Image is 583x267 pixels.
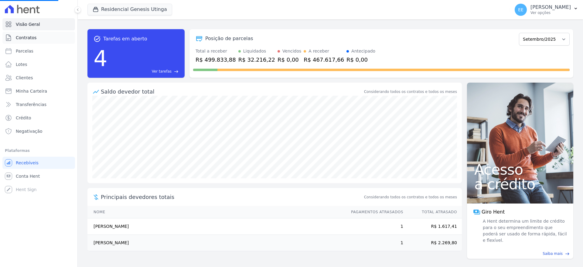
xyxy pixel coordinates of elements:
[110,69,179,74] a: Ver tarefas east
[16,35,36,41] span: Contratos
[2,58,75,70] a: Lotes
[2,112,75,124] a: Crédito
[152,69,172,74] span: Ver tarefas
[565,252,570,256] span: east
[346,56,375,64] div: R$ 0,00
[16,128,43,134] span: Negativação
[530,10,571,15] p: Ver opções
[2,32,75,44] a: Contratos
[309,48,329,54] div: A receber
[196,48,236,54] div: Total a receber
[364,89,457,94] div: Considerando todos os contratos e todos os meses
[2,85,75,97] a: Minha Carteira
[16,75,33,81] span: Clientes
[351,48,375,54] div: Antecipado
[471,251,570,256] a: Saiba mais east
[16,48,33,54] span: Parcelas
[16,61,27,67] span: Lotes
[482,218,567,244] span: A Hent determina um limite de crédito para o seu empreendimento que poderá ser usado de forma ráp...
[174,69,179,74] span: east
[16,21,40,27] span: Visão Geral
[101,193,363,201] span: Principais devedores totais
[205,35,253,42] div: Posição de parcelas
[243,48,266,54] div: Liquidados
[87,235,345,251] td: [PERSON_NAME]
[16,160,39,166] span: Recebíveis
[404,218,462,235] td: R$ 1.617,41
[16,101,46,108] span: Transferências
[87,4,172,15] button: Residencial Genesis Utinga
[404,206,462,218] th: Total Atrasado
[2,72,75,84] a: Clientes
[364,194,457,200] span: Considerando todos os contratos e todos os meses
[16,88,47,94] span: Minha Carteira
[5,147,73,154] div: Plataformas
[103,35,147,43] span: Tarefas em aberto
[543,251,563,256] span: Saiba mais
[2,18,75,30] a: Visão Geral
[2,125,75,137] a: Negativação
[282,48,301,54] div: Vencidos
[94,43,107,74] div: 4
[482,208,505,216] span: Giro Hent
[474,177,566,191] span: a crédito
[87,218,345,235] td: [PERSON_NAME]
[278,56,301,64] div: R$ 0,00
[2,98,75,111] a: Transferências
[238,56,275,64] div: R$ 32.216,22
[345,218,404,235] td: 1
[530,4,571,10] p: [PERSON_NAME]
[345,235,404,251] td: 1
[510,1,583,18] button: EE [PERSON_NAME] Ver opções
[518,8,523,12] span: EE
[94,35,101,43] span: task_alt
[2,45,75,57] a: Parcelas
[2,170,75,182] a: Conta Hent
[404,235,462,251] td: R$ 2.269,80
[87,206,345,218] th: Nome
[474,162,566,177] span: Acesso
[2,157,75,169] a: Recebíveis
[345,206,404,218] th: Pagamentos Atrasados
[16,173,40,179] span: Conta Hent
[101,87,363,96] div: Saldo devedor total
[196,56,236,64] div: R$ 499.833,88
[16,115,31,121] span: Crédito
[304,56,344,64] div: R$ 467.617,66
